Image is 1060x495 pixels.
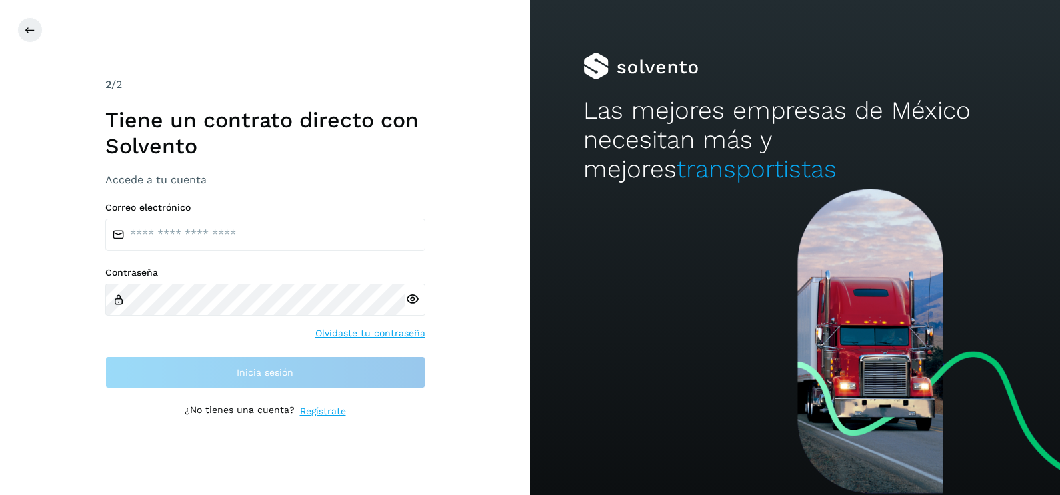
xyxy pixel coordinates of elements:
a: Regístrate [300,404,346,418]
span: transportistas [677,155,837,183]
h2: Las mejores empresas de México necesitan más y mejores [583,96,1007,185]
span: 2 [105,78,111,91]
span: Inicia sesión [237,368,293,377]
button: Inicia sesión [105,356,425,388]
label: Correo electrónico [105,202,425,213]
label: Contraseña [105,267,425,278]
p: ¿No tienes una cuenta? [185,404,295,418]
h1: Tiene un contrato directo con Solvento [105,107,425,159]
h3: Accede a tu cuenta [105,173,425,186]
a: Olvidaste tu contraseña [315,326,425,340]
div: /2 [105,77,425,93]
